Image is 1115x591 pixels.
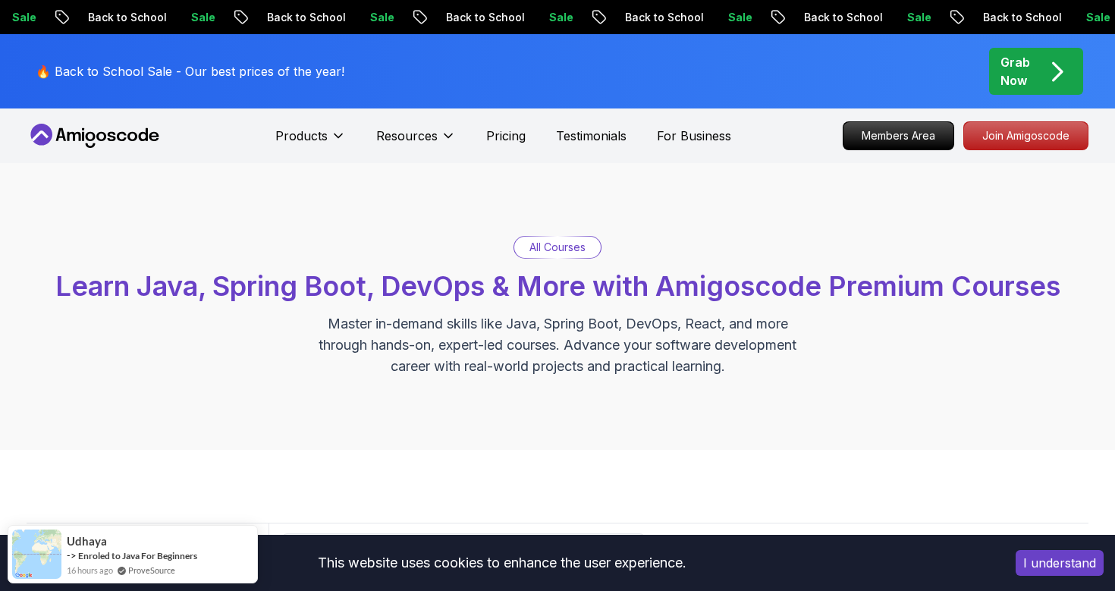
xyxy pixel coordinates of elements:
[67,564,113,577] span: 16 hours ago
[529,10,577,25] p: Sale
[247,10,350,25] p: Back to School
[275,127,346,157] button: Products
[11,546,993,580] div: This website uses cookies to enhance the user experience.
[376,127,456,157] button: Resources
[964,122,1088,149] p: Join Amigoscode
[67,549,77,561] span: ->
[1016,550,1104,576] button: Accept cookies
[556,127,627,145] a: Testimonials
[486,127,526,145] a: Pricing
[1000,53,1030,90] p: Grab Now
[55,269,1060,303] span: Learn Java, Spring Boot, DevOps & More with Amigoscode Premium Courses
[12,530,61,579] img: provesource social proof notification image
[68,10,171,25] p: Back to School
[275,127,328,145] p: Products
[1066,10,1114,25] p: Sale
[784,10,887,25] p: Back to School
[887,10,935,25] p: Sale
[708,10,756,25] p: Sale
[529,240,586,255] p: All Courses
[78,550,197,561] a: Enroled to Java For Beginners
[36,62,344,80] p: 🔥 Back to School Sale - Our best prices of the year!
[605,10,708,25] p: Back to School
[350,10,398,25] p: Sale
[128,564,175,577] a: ProveSource
[963,121,1088,150] a: Join Amigoscode
[67,535,107,548] span: Udhaya
[843,122,953,149] p: Members Area
[303,313,812,377] p: Master in-demand skills like Java, Spring Boot, DevOps, React, and more through hands-on, expert-...
[376,127,438,145] p: Resources
[657,127,731,145] a: For Business
[963,10,1066,25] p: Back to School
[171,10,219,25] p: Sale
[843,121,954,150] a: Members Area
[426,10,529,25] p: Back to School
